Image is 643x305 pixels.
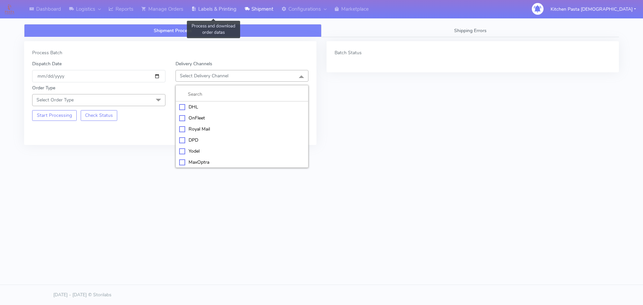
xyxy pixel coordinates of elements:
input: multiselect-search [179,91,305,98]
button: Kitchen Pasta [DEMOGRAPHIC_DATA] [546,2,641,16]
ul: Tabs [24,24,619,37]
div: DPD [179,137,305,144]
button: Check Status [81,110,118,121]
div: Yodel [179,148,305,155]
div: MaxOptra [179,159,305,166]
span: Shipment Process [154,27,192,34]
div: OnFleet [179,115,305,122]
span: Select Order Type [37,97,74,103]
span: Select Delivery Channel [180,73,228,79]
div: Royal Mail [179,126,305,133]
div: DHL [179,103,305,110]
div: Process Batch [32,49,308,56]
button: Start Processing [32,110,77,121]
label: Order Type [32,84,55,91]
div: Batch Status [335,49,611,56]
label: Dispatch Date [32,60,62,67]
label: Delivery Channels [175,60,212,67]
span: Shipping Errors [454,27,487,34]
